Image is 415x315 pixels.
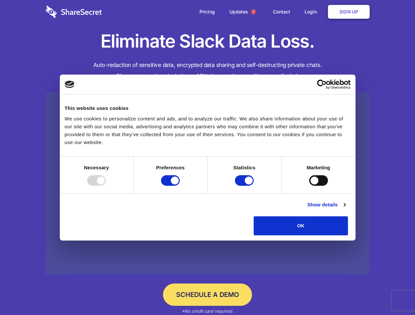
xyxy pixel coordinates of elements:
img: logo-wordmark-white-trans-d4663122ce5f474addd5e946df7df03e33cb6a1c49d2221995e7729f52c070b2.svg [46,6,102,18]
a: Wistia video thumbnail [46,93,370,275]
a: Login [298,2,327,22]
h4: Auto-redaction of sensitive data, encrypted data sharing and self-destructing private chats. Shar... [46,60,370,81]
img: logo [65,81,75,88]
strong: Statistics [233,165,256,170]
h1: Eliminate Slack Data Loss. [46,30,370,53]
div: We use cookies to personalize content and ads, and to analyze our traffic. We also share informat... [65,115,351,146]
span: 1 [251,9,256,14]
a: Schedule a Demo [163,283,252,306]
em: *No credit card required. [182,308,233,314]
strong: Necessary [84,165,109,170]
strong: Preferences [156,165,185,170]
a: Show details [307,201,345,209]
a: Contact [266,2,297,22]
a: Pricing [193,2,221,22]
strong: Marketing [307,165,330,170]
button: OK [254,216,348,235]
a: Usercentrics Cookiebot - opens in a new window [293,79,351,89]
a: Sign Up [328,5,370,19]
div: This website uses cookies [65,104,351,112]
